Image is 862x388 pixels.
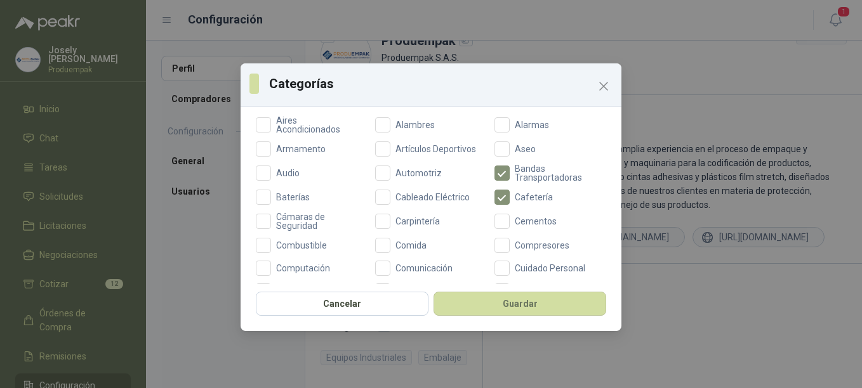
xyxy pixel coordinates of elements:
span: Cafetería [510,193,558,202]
button: Guardar [434,292,606,316]
span: Aseo [510,145,541,153]
span: Comunicación [390,264,458,273]
span: Computación [271,264,335,273]
span: Combustible [271,241,332,250]
span: Automotriz [390,169,447,178]
span: Alambres [390,120,440,129]
button: Cancelar [256,292,428,316]
span: Audio [271,169,305,178]
span: Cableado Eléctrico [390,193,475,202]
span: Armamento [271,145,331,153]
span: Compresores [510,241,574,250]
span: Artículos Deportivos [390,145,481,153]
span: Comida [390,241,432,250]
span: Cámaras de Seguridad [271,212,368,230]
span: Alarmas [510,120,554,129]
span: Baterías [271,193,315,202]
span: Cuidado Personal [510,264,590,273]
span: Carpintería [390,217,445,226]
span: Aires Acondicionados [271,116,368,134]
span: Bandas Transportadoras [510,164,606,182]
button: Close [593,76,614,96]
span: Cementos [510,217,562,226]
h3: Categorías [269,74,613,93]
